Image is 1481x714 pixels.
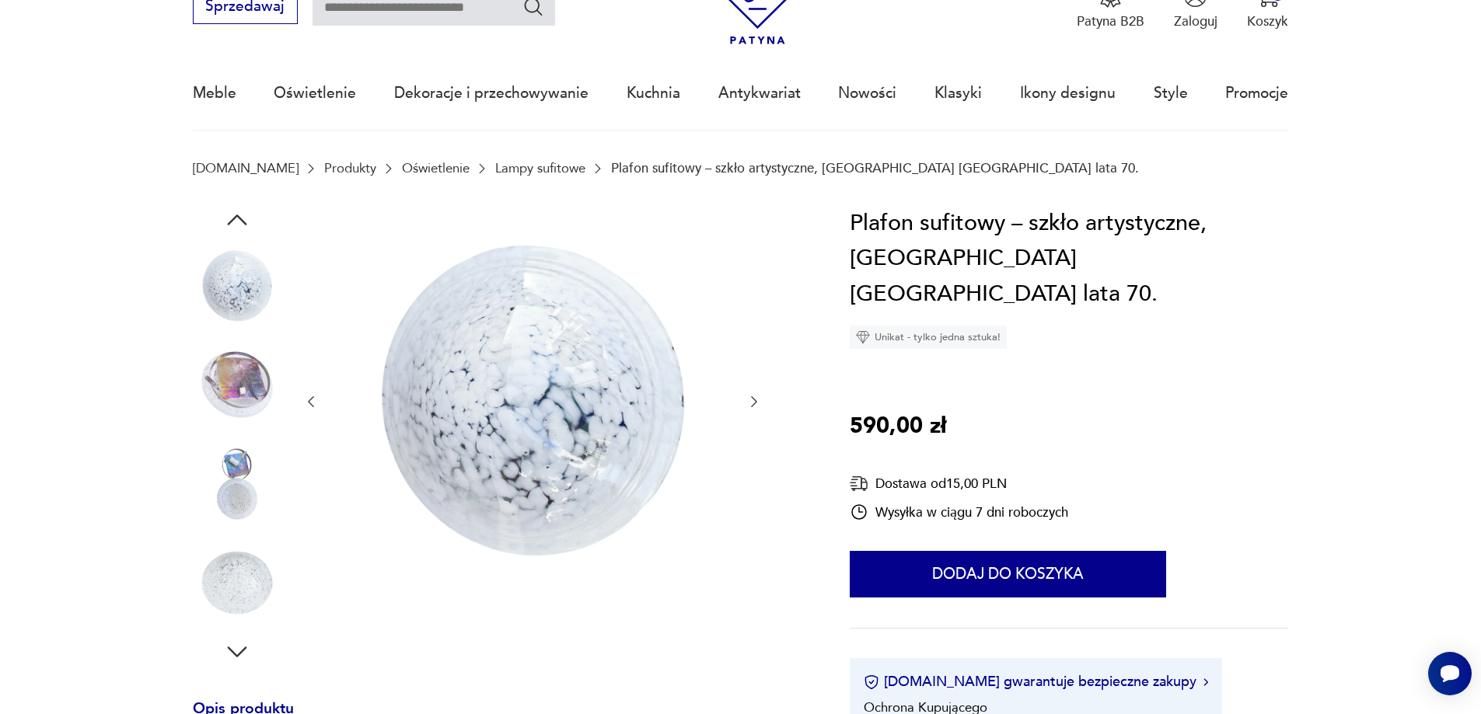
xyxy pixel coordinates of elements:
[193,242,281,330] img: Zdjęcie produktu Plafon sufitowy – szkło artystyczne, Limburg Niemcy lata 70.
[324,161,376,176] a: Produkty
[193,538,281,627] img: Zdjęcie produktu Plafon sufitowy – szkło artystyczne, Limburg Niemcy lata 70.
[338,206,728,595] img: Zdjęcie produktu Plafon sufitowy – szkło artystyczne, Limburg Niemcy lata 70.
[850,409,946,444] p: 590,00 zł
[864,674,879,690] img: Ikona certyfikatu
[856,330,870,344] img: Ikona diamentu
[850,474,868,493] img: Ikona dostawy
[850,551,1166,597] button: Dodaj do koszyka
[850,503,1068,521] div: Wysyłka w ciągu 7 dni roboczych
[1174,12,1217,30] p: Zaloguj
[627,57,680,129] a: Kuchnia
[838,57,896,129] a: Nowości
[850,326,1007,349] div: Unikat - tylko jedna sztuka!
[850,474,1068,493] div: Dostawa od 15,00 PLN
[193,161,299,176] a: [DOMAIN_NAME]
[934,57,982,129] a: Klasyki
[193,440,281,528] img: Zdjęcie produktu Plafon sufitowy – szkło artystyczne, Limburg Niemcy lata 70.
[193,2,298,14] a: Sprzedawaj
[1428,652,1472,695] iframe: Smartsupp widget button
[1077,12,1144,30] p: Patyna B2B
[274,57,356,129] a: Oświetlenie
[402,161,470,176] a: Oświetlenie
[394,57,589,129] a: Dekoracje i przechowywanie
[1203,678,1208,686] img: Ikona strzałki w prawo
[864,672,1208,691] button: [DOMAIN_NAME] gwarantuje bezpieczne zakupy
[1247,12,1288,30] p: Koszyk
[193,57,236,129] a: Meble
[1154,57,1188,129] a: Style
[850,206,1288,312] h1: Plafon sufitowy – szkło artystyczne, [GEOGRAPHIC_DATA] [GEOGRAPHIC_DATA] lata 70.
[1020,57,1116,129] a: Ikony designu
[495,161,585,176] a: Lampy sufitowe
[1225,57,1288,129] a: Promocje
[193,340,281,429] img: Zdjęcie produktu Plafon sufitowy – szkło artystyczne, Limburg Niemcy lata 70.
[611,161,1139,176] p: Plafon sufitowy – szkło artystyczne, [GEOGRAPHIC_DATA] [GEOGRAPHIC_DATA] lata 70.
[718,57,801,129] a: Antykwariat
